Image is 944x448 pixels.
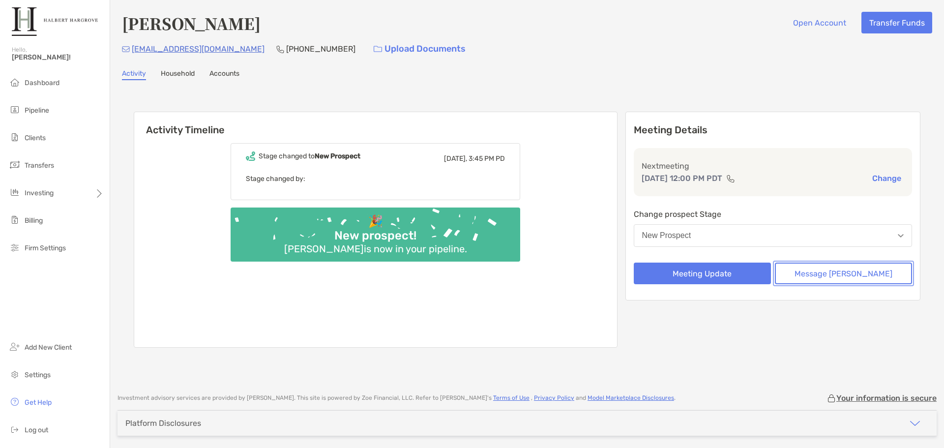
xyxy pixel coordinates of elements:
[374,46,382,53] img: button icon
[231,208,520,253] img: Confetti
[209,69,239,80] a: Accounts
[122,46,130,52] img: Email Icon
[642,231,691,240] div: New Prospect
[9,214,21,226] img: billing icon
[726,175,735,182] img: communication type
[286,43,355,55] p: [PHONE_NUMBER]
[634,224,913,247] button: New Prospect
[25,189,54,197] span: Investing
[9,131,21,143] img: clients icon
[785,12,854,33] button: Open Account
[259,152,360,160] div: Stage changed to
[276,45,284,53] img: Phone Icon
[25,371,51,379] span: Settings
[836,393,937,403] p: Your information is secure
[25,134,46,142] span: Clients
[12,4,98,39] img: Zoe Logo
[25,161,54,170] span: Transfers
[246,173,505,185] p: Stage changed by:
[25,216,43,225] span: Billing
[9,76,21,88] img: dashboard icon
[125,418,201,428] div: Platform Disclosures
[861,12,932,33] button: Transfer Funds
[9,159,21,171] img: transfers icon
[280,243,471,255] div: [PERSON_NAME] is now in your pipeline.
[642,172,722,184] p: [DATE] 12:00 PM PDT
[469,154,505,163] span: 3:45 PM PD
[315,152,360,160] b: New Prospect
[898,234,904,238] img: Open dropdown arrow
[367,38,472,60] a: Upload Documents
[869,173,904,183] button: Change
[634,124,913,136] p: Meeting Details
[444,154,467,163] span: [DATE],
[9,368,21,380] img: settings icon
[634,263,771,284] button: Meeting Update
[25,426,48,434] span: Log out
[775,263,912,284] button: Message [PERSON_NAME]
[118,394,676,402] p: Investment advisory services are provided by [PERSON_NAME] . This site is powered by Zoe Financia...
[330,229,420,243] div: New prospect!
[132,43,265,55] p: [EMAIL_ADDRESS][DOMAIN_NAME]
[364,214,387,229] div: 🎉
[634,208,913,220] p: Change prospect Stage
[642,160,905,172] p: Next meeting
[122,69,146,80] a: Activity
[161,69,195,80] a: Household
[246,151,255,161] img: Event icon
[9,396,21,408] img: get-help icon
[9,104,21,116] img: pipeline icon
[122,12,261,34] h4: [PERSON_NAME]
[9,341,21,353] img: add_new_client icon
[9,186,21,198] img: investing icon
[25,343,72,352] span: Add New Client
[25,79,59,87] span: Dashboard
[12,53,104,61] span: [PERSON_NAME]!
[588,394,674,401] a: Model Marketplace Disclosures
[493,394,530,401] a: Terms of Use
[25,398,52,407] span: Get Help
[134,112,617,136] h6: Activity Timeline
[25,244,66,252] span: Firm Settings
[9,241,21,253] img: firm-settings icon
[25,106,49,115] span: Pipeline
[909,418,921,429] img: icon arrow
[534,394,574,401] a: Privacy Policy
[9,423,21,435] img: logout icon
